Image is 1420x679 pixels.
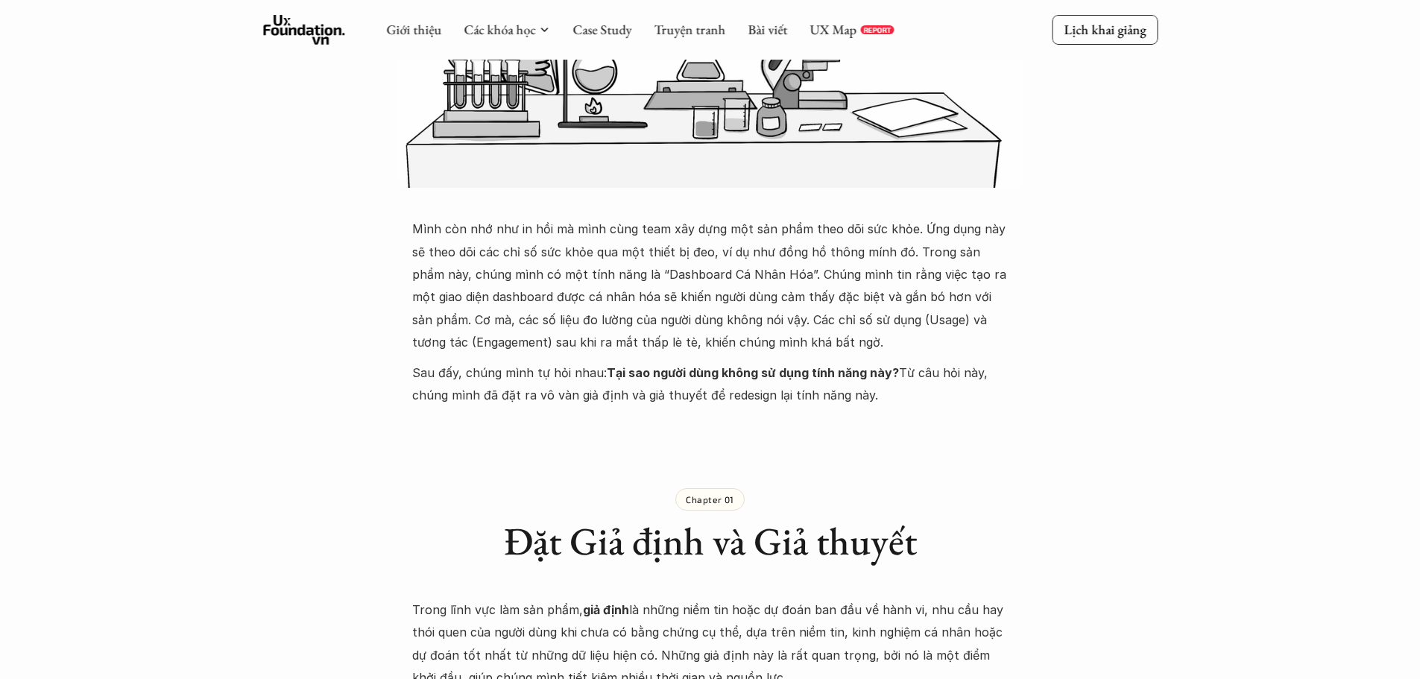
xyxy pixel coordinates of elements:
p: Chapter 01 [686,494,734,505]
a: Case Study [572,21,631,38]
strong: Tại sao người dùng không sử dụng tính năng này? [607,365,899,380]
p: Mình còn nhớ như in hồi mà mình cùng team xây dựng một sản phẩm theo dõi sức khỏe. Ứng dụng này s... [412,218,1009,353]
a: Các khóa học [464,21,535,38]
a: Bài viết [748,21,787,38]
a: Truyện tranh [654,21,725,38]
h2: Đặt Giả định và Giả thuyết [412,518,1009,564]
p: Lịch khai giảng [1064,21,1146,38]
strong: giả định [583,602,629,617]
a: UX Map [810,21,856,38]
a: Giới thiệu [386,21,441,38]
p: REPORT [863,25,891,34]
a: Lịch khai giảng [1052,15,1158,44]
a: REPORT [860,25,894,34]
p: Sau đấy, chúng mình tự hỏi nhau: Từ câu hỏi này, chúng mình đã đặt ra vô vàn giả định và giả thuy... [412,361,1009,407]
